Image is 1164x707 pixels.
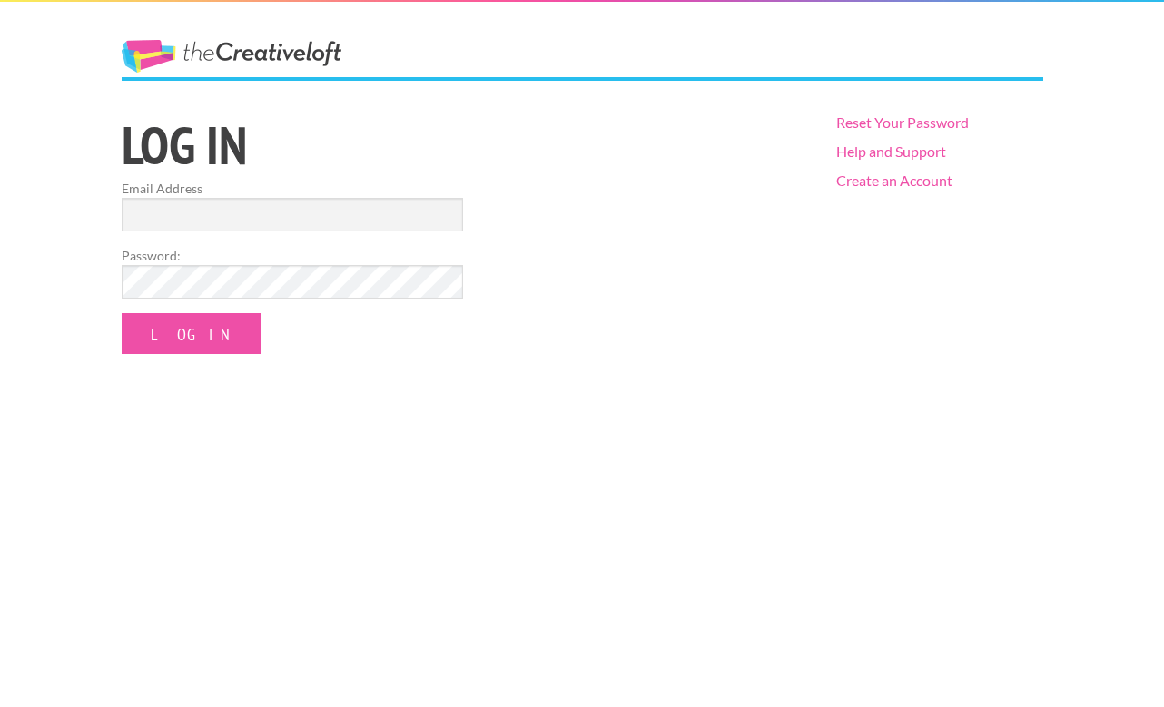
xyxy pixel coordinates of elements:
label: Email Address [122,179,463,198]
input: Log In [122,313,261,354]
a: Reset Your Password [836,113,969,131]
a: The Creative Loft [122,40,341,73]
a: Help and Support [836,142,946,160]
label: Password: [122,246,463,265]
a: Create an Account [836,172,952,189]
h1: Log in [122,119,805,172]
